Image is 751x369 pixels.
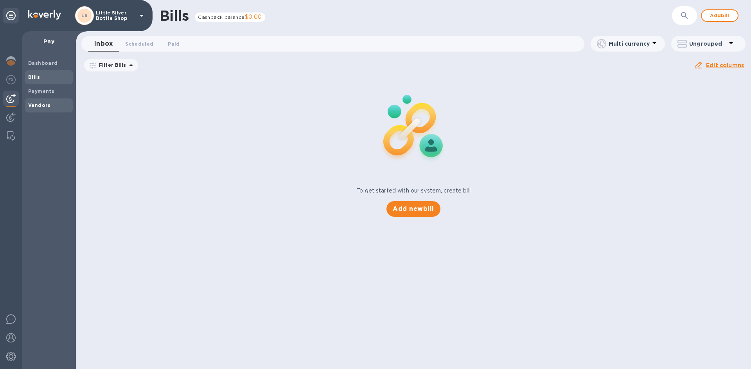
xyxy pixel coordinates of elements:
b: LS [81,12,88,18]
img: Logo [28,10,61,20]
u: Edit columns [706,62,744,68]
span: Paid [168,40,180,48]
span: Inbox [94,38,113,49]
p: Little Silver Bottle Shop [96,10,135,21]
span: Scheduled [125,40,153,48]
span: Cashback balance [198,14,244,20]
p: Pay [28,37,70,45]
b: Dashboard [28,60,58,66]
img: Foreign exchange [6,75,16,84]
p: To get started with our system, create bill [356,187,471,195]
p: Multi currency [609,40,650,48]
b: Payments [28,88,54,94]
div: Unpin categories [3,8,19,23]
h1: Bills [160,7,189,24]
b: Vendors [28,102,51,108]
button: Add newbill [386,201,440,217]
span: $0.00 [245,14,262,20]
button: Addbill [701,9,738,22]
p: Ungrouped [689,40,726,48]
span: Add new bill [393,204,434,214]
p: Filter Bills [96,62,126,68]
b: Bills [28,74,40,80]
span: Add bill [708,11,731,20]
